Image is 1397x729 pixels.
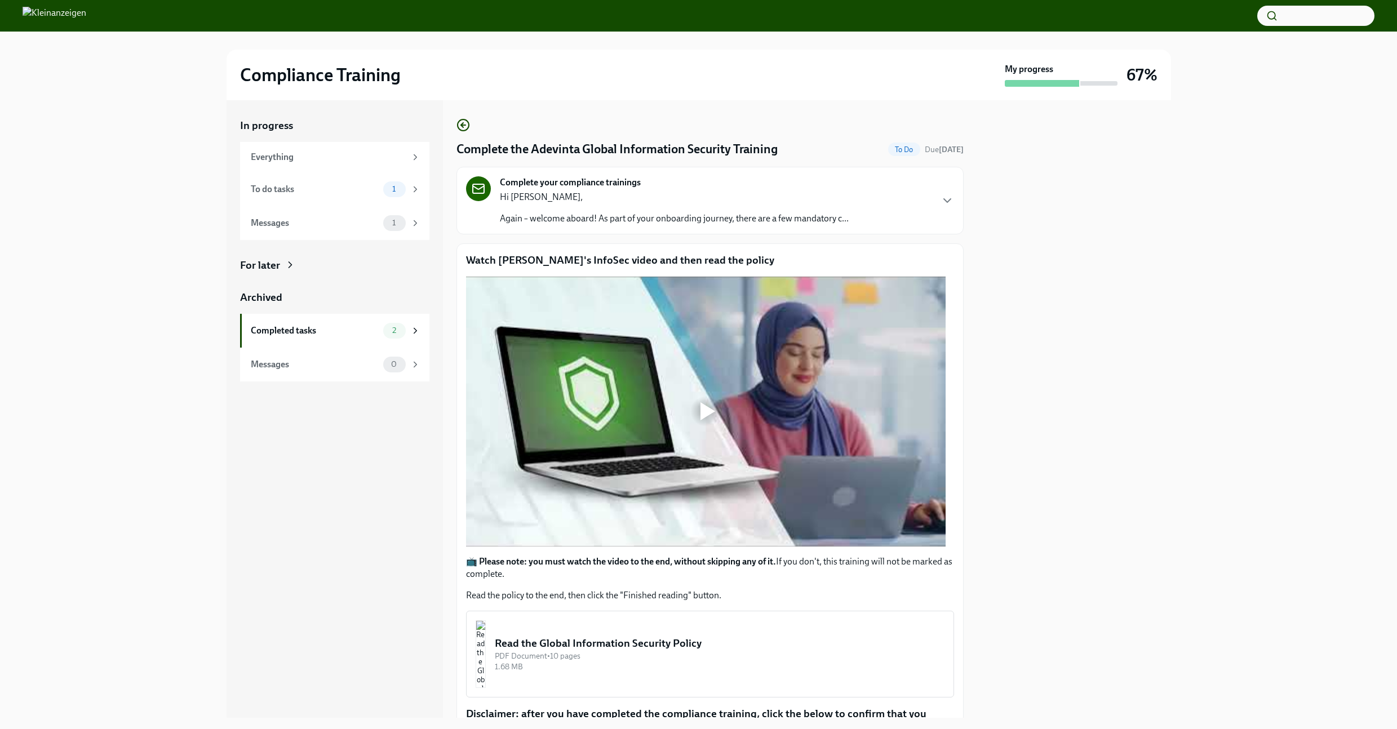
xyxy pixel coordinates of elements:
button: Read the Global Information Security PolicyPDF Document•10 pages1.68 MB [466,611,954,697]
div: 1.68 MB [495,661,944,672]
div: For later [240,258,280,273]
div: Completed tasks [251,325,379,337]
p: If you don't, this training will not be marked as complete. [466,555,954,580]
div: Everything [251,151,406,163]
div: Messages [251,358,379,371]
a: Completed tasks2 [240,314,429,348]
a: In progress [240,118,429,133]
p: Watch [PERSON_NAME]'s InfoSec video and then read the policy [466,253,954,268]
a: To do tasks1 [240,172,429,206]
span: 1 [385,219,402,227]
strong: My progress [1005,63,1053,75]
div: To do tasks [251,183,379,195]
strong: [DATE] [939,145,964,154]
span: 2 [385,326,403,335]
h2: Compliance Training [240,64,401,86]
a: Archived [240,290,429,305]
div: Read the Global Information Security Policy [495,636,944,651]
a: Messages1 [240,206,429,240]
div: Messages [251,217,379,229]
h4: Complete the Adevinta Global Information Security Training [456,141,778,158]
a: Everything [240,142,429,172]
span: 1 [385,185,402,193]
img: Kleinanzeigen [23,7,86,25]
img: Read the Global Information Security Policy [476,620,486,688]
strong: 📺 Please note: you must watch the video to the end, without skipping any of it. [466,556,776,567]
h3: 67% [1127,65,1157,85]
span: To Do [888,145,920,154]
p: Again – welcome aboard! As part of your onboarding journey, there are a few mandatory c... [500,212,849,225]
a: Messages0 [240,348,429,381]
p: Read the policy to the end, then click the "Finished reading" button. [466,589,954,602]
div: PDF Document • 10 pages [495,651,944,661]
p: Hi [PERSON_NAME], [500,191,849,203]
span: Due [925,145,964,154]
strong: Complete your compliance trainings [500,176,641,189]
a: For later [240,258,429,273]
span: October 31st, 2025 08:00 [925,144,964,155]
span: 0 [384,360,403,368]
